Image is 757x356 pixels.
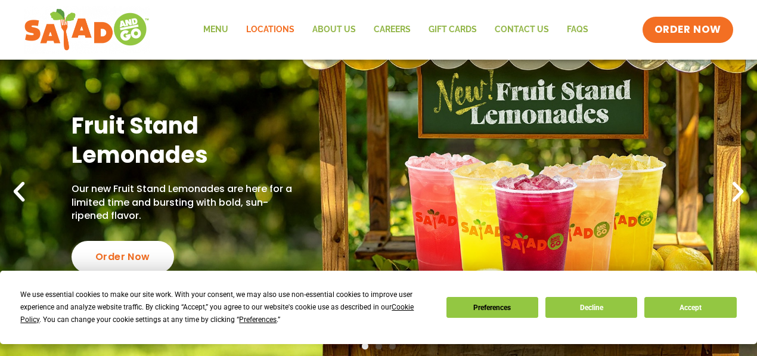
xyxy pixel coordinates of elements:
[558,16,597,44] a: FAQs
[194,16,237,44] a: Menu
[72,111,298,170] h2: Fruit Stand Lemonades
[389,343,396,349] span: Go to slide 3
[237,16,303,44] a: Locations
[303,16,365,44] a: About Us
[20,289,432,326] div: We use essential cookies to make our site work. With your consent, we may also use non-essential ...
[420,16,486,44] a: GIFT CARDS
[365,16,420,44] a: Careers
[6,179,32,205] div: Previous slide
[24,6,150,54] img: new-SAG-logo-768×292
[643,17,733,43] a: ORDER NOW
[486,16,558,44] a: Contact Us
[239,315,277,324] span: Preferences
[194,16,597,44] nav: Menu
[72,182,298,222] p: Our new Fruit Stand Lemonades are here for a limited time and bursting with bold, sun-ripened fla...
[446,297,538,318] button: Preferences
[654,23,721,37] span: ORDER NOW
[545,297,637,318] button: Decline
[644,297,736,318] button: Accept
[72,241,174,273] div: Order Now
[725,179,751,205] div: Next slide
[362,343,368,349] span: Go to slide 1
[376,343,382,349] span: Go to slide 2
